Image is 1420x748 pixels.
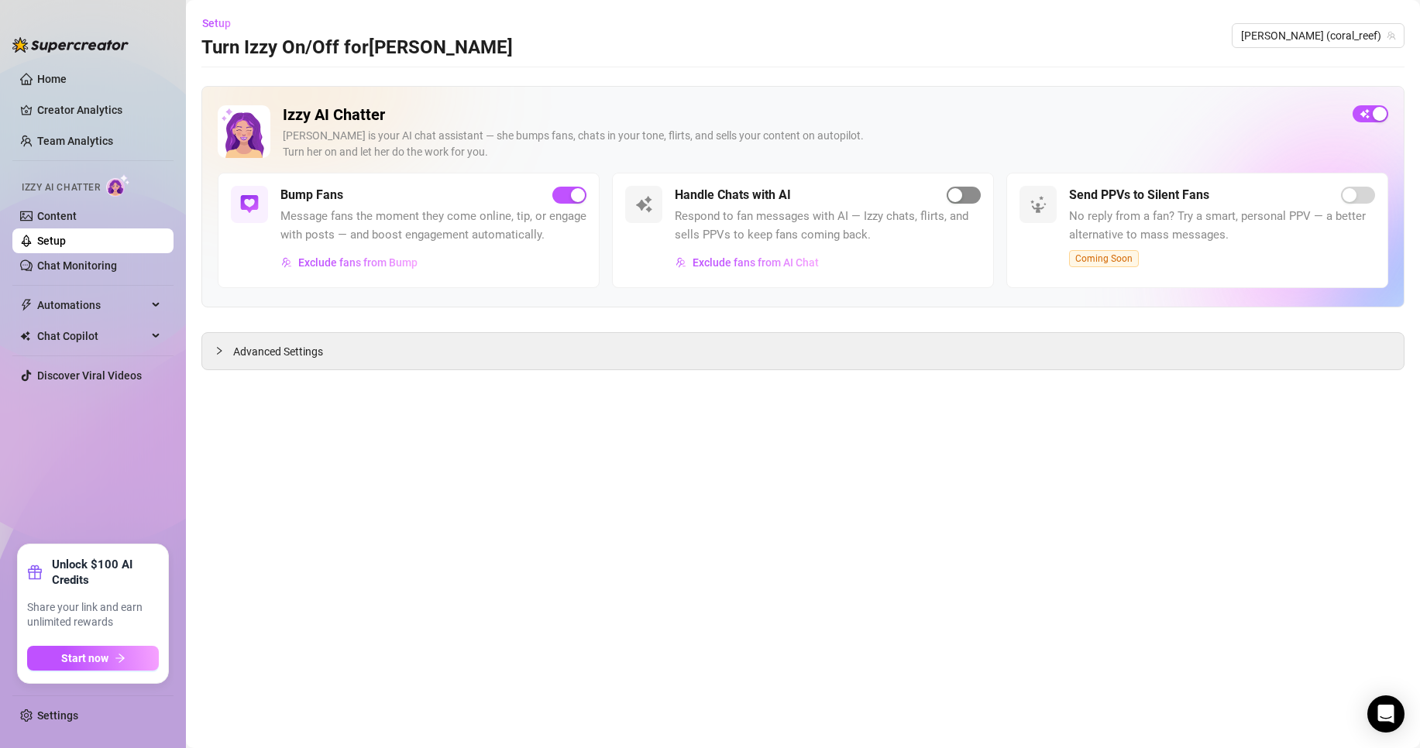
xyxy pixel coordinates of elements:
[280,186,343,204] h5: Bump Fans
[61,652,108,664] span: Start now
[675,250,820,275] button: Exclude fans from AI Chat
[675,186,791,204] h5: Handle Chats with AI
[37,324,147,348] span: Chat Copilot
[218,105,270,158] img: Izzy AI Chatter
[1241,24,1395,47] span: Anna (coral_reef)
[37,73,67,85] a: Home
[1069,186,1209,204] h5: Send PPVs to Silent Fans
[201,36,513,60] h3: Turn Izzy On/Off for [PERSON_NAME]
[280,250,418,275] button: Exclude fans from Bump
[283,128,1340,160] div: [PERSON_NAME] is your AI chat assistant — she bumps fans, chats in your tone, flirts, and sells y...
[283,105,1340,125] h2: Izzy AI Chatter
[215,346,224,355] span: collapsed
[20,331,30,341] img: Chat Copilot
[37,293,147,317] span: Automations
[37,369,142,382] a: Discover Viral Videos
[202,17,231,29] span: Setup
[52,557,159,588] strong: Unlock $100 AI Credits
[634,195,653,214] img: svg%3e
[20,299,33,311] span: thunderbolt
[201,11,243,36] button: Setup
[37,709,78,722] a: Settings
[1367,695,1405,733] div: Open Intercom Messenger
[37,210,77,222] a: Content
[115,653,125,664] span: arrow-right
[27,564,43,580] span: gift
[1069,208,1375,244] span: No reply from a fan? Try a smart, personal PPV — a better alternative to mass messages.
[27,600,159,630] span: Share your link and earn unlimited rewards
[37,235,66,247] a: Setup
[298,256,418,269] span: Exclude fans from Bump
[1387,31,1396,40] span: team
[280,208,586,244] span: Message fans the moment they come online, tip, or engage with posts — and boost engagement automa...
[281,257,292,268] img: svg%3e
[106,174,130,197] img: AI Chatter
[1069,250,1139,267] span: Coming Soon
[37,98,161,122] a: Creator Analytics
[693,256,819,269] span: Exclude fans from AI Chat
[37,135,113,147] a: Team Analytics
[240,195,259,214] img: svg%3e
[676,257,686,268] img: svg%3e
[215,342,233,359] div: collapsed
[27,646,159,671] button: Start nowarrow-right
[1029,195,1047,214] img: svg%3e
[12,37,129,53] img: logo-BBDzfeDw.svg
[675,208,981,244] span: Respond to fan messages with AI — Izzy chats, flirts, and sells PPVs to keep fans coming back.
[22,180,100,195] span: Izzy AI Chatter
[233,343,323,360] span: Advanced Settings
[37,259,117,272] a: Chat Monitoring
